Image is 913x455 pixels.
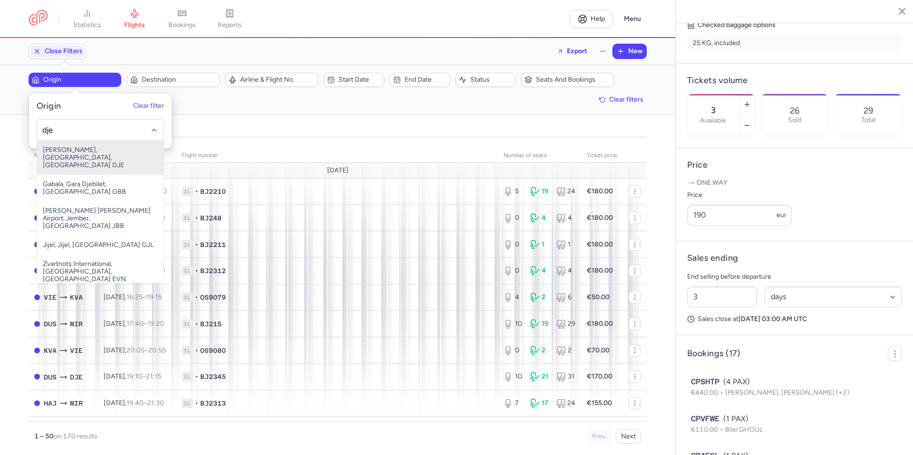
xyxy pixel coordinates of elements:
a: statistics [63,9,111,29]
div: 1 [530,240,549,249]
time: 17:40 [126,320,144,328]
span: KVA [70,292,83,303]
span: KVA [44,345,57,356]
h4: Price [687,160,902,171]
div: 2 [530,293,549,302]
h4: Bookings (17) [687,348,740,359]
span: BJ2313 [200,398,226,408]
span: Bilel GHOUL [725,426,763,434]
span: • [195,398,198,408]
div: 2 [556,346,575,355]
span: 1L [182,213,193,223]
button: Prev. [587,429,612,444]
span: bookings [168,21,196,29]
span: • [195,266,198,275]
div: 31 [556,372,575,381]
button: Start date [324,73,384,87]
span: VIE [70,345,83,356]
div: 10 [504,319,523,329]
strong: €180.00 [587,240,613,248]
span: DUS [44,319,57,329]
a: flights [111,9,158,29]
span: 1L [182,372,193,381]
time: 20:55 [148,346,166,354]
button: Destination [127,73,220,87]
span: • [195,240,198,249]
span: reports [218,21,242,29]
span: New [628,47,642,55]
span: – [126,293,162,301]
div: (1 PAX) [691,413,898,425]
div: 24 [556,398,575,408]
span: [DATE], [104,346,166,354]
div: 10 [504,372,523,381]
span: Zvartnots International, [GEOGRAPHIC_DATA], [GEOGRAPHIC_DATA] EVN [37,255,164,289]
span: OS9079 [200,293,226,302]
span: VIE [44,292,57,303]
span: flights [124,21,145,29]
button: Status [456,73,515,87]
button: New [613,44,646,58]
span: – [126,346,166,354]
span: 1L [182,293,193,302]
div: 19 [530,187,549,196]
span: BJ215 [200,319,222,329]
span: • [195,187,198,196]
strong: €155.00 [587,399,612,407]
button: Menu [618,10,647,28]
strong: €50.00 [587,293,610,301]
strong: €180.00 [587,320,613,328]
button: Clear filter [133,103,164,110]
span: Gabala, Gara Djebilet, [GEOGRAPHIC_DATA] GBB [37,175,164,201]
span: €110.00 [691,426,725,434]
h5: Checked baggage options [687,19,902,31]
span: • [195,372,198,381]
strong: 1 – 50 [34,432,54,440]
time: 21:15 [146,372,161,380]
p: One way [687,178,902,188]
span: [PERSON_NAME], [PERSON_NAME] (+2) [725,389,849,397]
span: eur [777,211,787,219]
div: 4 [556,266,575,275]
strong: €70.00 [587,346,610,354]
strong: €180.00 [587,266,613,275]
p: 26 [790,106,799,115]
th: route [29,149,98,163]
div: 7 [504,398,523,408]
span: Start date [339,76,380,84]
p: Total [861,116,875,124]
span: Status [470,76,512,84]
a: Help [570,10,612,28]
div: 24 [556,187,575,196]
span: BJ2210 [200,187,226,196]
span: Help [591,15,605,22]
span: Destination [142,76,216,84]
th: Ticket price [581,149,623,163]
span: – [126,399,164,407]
span: BJ2345 [200,372,226,381]
span: 1L [182,398,193,408]
span: [DATE], [104,320,164,328]
time: 21:30 [147,399,164,407]
span: Seats and bookings [536,76,611,84]
div: 0 [504,346,523,355]
strong: €180.00 [587,214,613,222]
strong: €180.00 [587,187,613,195]
span: Close Filters [45,47,83,55]
a: reports [206,9,253,29]
button: End date [390,73,450,87]
time: 19:40 [126,399,144,407]
time: 19:10 [126,372,142,380]
span: DJE [70,372,83,382]
span: – [126,372,161,380]
span: DUS [44,372,57,382]
time: 19:15 [146,293,162,301]
span: [PERSON_NAME] [PERSON_NAME] Airport, Jember, [GEOGRAPHIC_DATA] JBB [37,201,164,236]
p: Sales close at [687,315,902,323]
span: BJ2211 [200,240,226,249]
div: 4 [530,213,549,223]
input: -searchbox [42,125,159,135]
time: 16:25 [126,293,143,301]
div: 4 [530,266,549,275]
a: CitizenPlane red outlined logo [29,10,48,28]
